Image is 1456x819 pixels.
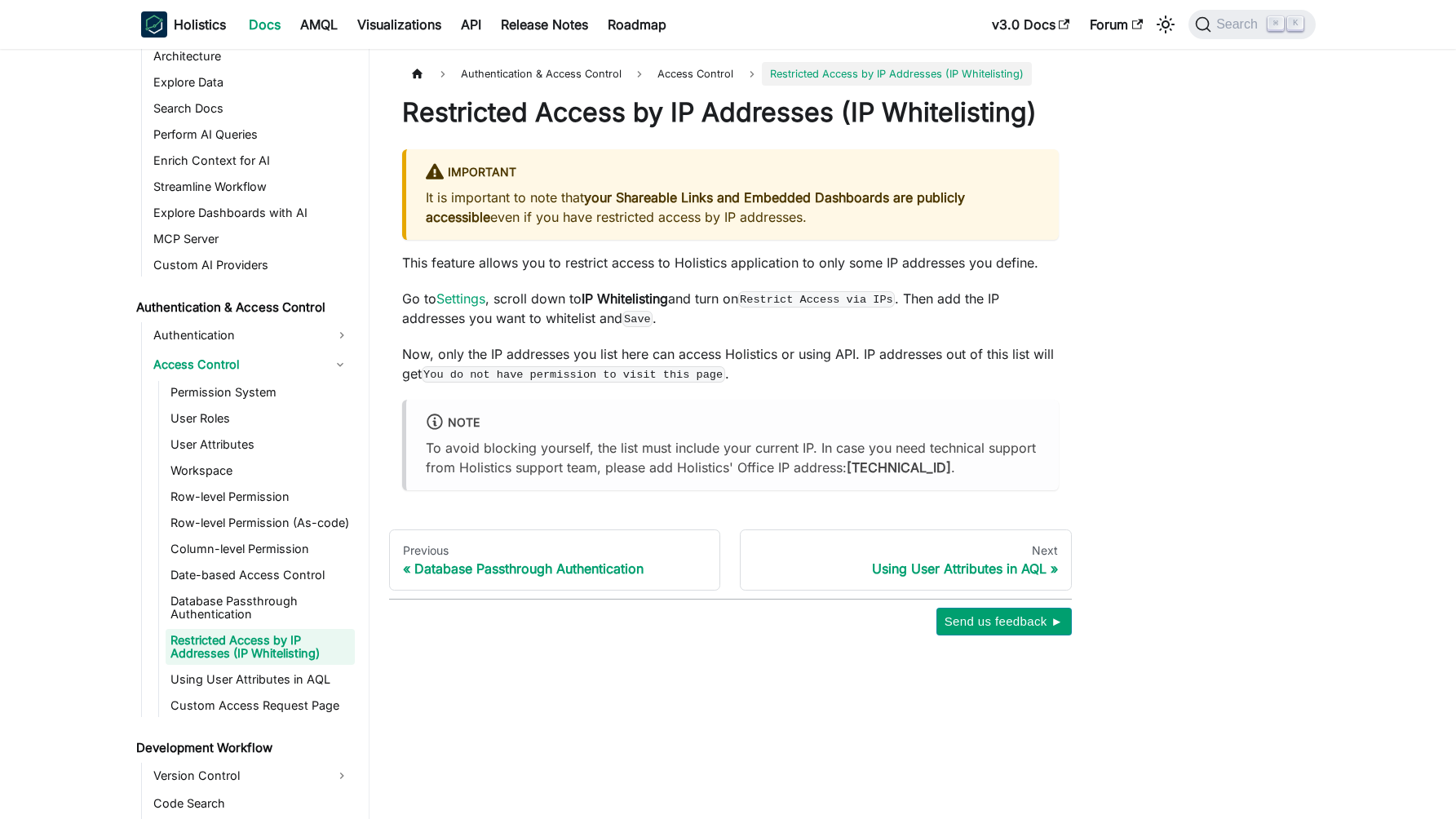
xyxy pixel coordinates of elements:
[1268,16,1284,31] kbd: ⌘
[649,62,741,86] a: Access Control
[598,11,676,38] a: Roadmap
[1287,16,1303,31] kbd: K
[166,668,355,691] a: Using User Attributes in AQL
[738,291,896,308] code: Restrict Access via IPs
[166,433,355,456] a: User Attributes
[402,62,1059,86] nav: Breadcrumbs
[148,792,355,815] a: Code Search
[402,96,1059,129] h1: Restricted Access by IP Addresses (IP Whitelisting)
[453,62,630,86] span: Authentication & Access Control
[402,62,433,86] a: Home page
[582,290,668,307] strong: IP Whitelisting
[166,564,355,587] a: Date-based Access Control
[754,560,1058,577] div: Using User Attributes in AQL
[141,11,226,38] a: HolisticsHolistics
[945,611,1064,632] span: Send us feedback ►
[403,543,707,558] div: Previous
[148,763,355,789] a: Version Control
[426,188,1039,227] p: It is important to note that even if you have restricted access by IP addresses.
[426,438,1039,477] p: To avoid blocking yourself, the list must include your current IP. In case you need technical sup...
[754,543,1058,558] div: Next
[1080,11,1153,38] a: Forum
[125,49,370,819] nav: Docs sidebar
[1211,17,1268,32] span: Search
[131,296,355,319] a: Authentication & Access Control
[290,11,347,38] a: AMQL
[166,407,355,430] a: User Roles
[740,529,1072,591] a: NextUsing User Attributes in AQL
[148,175,355,198] a: Streamline Workflow
[148,71,355,94] a: Explore Data
[402,253,1059,272] p: This feature allows you to restrict access to Holistics application to only some IP addresses you...
[491,11,598,38] a: Release Notes
[325,352,355,378] button: Collapse sidebar category 'Access Control'
[847,459,951,476] strong: [TECHNICAL_ID]
[148,228,355,250] a: MCP Server
[166,511,355,534] a: Row-level Permission (As-code)
[982,11,1080,38] a: v3.0 Docs
[402,344,1059,383] p: Now, only the IP addresses you list here can access Holistics or using API. IP addresses out of t...
[131,737,355,759] a: Development Workflow
[762,62,1032,86] span: Restricted Access by IP Addresses (IP Whitelisting)
[347,11,451,38] a: Visualizations
[148,254,355,277] a: Custom AI Providers
[657,68,733,80] span: Access Control
[148,322,355,348] a: Authentication
[422,366,725,383] code: You do not have permission to visit this page
[141,11,167,38] img: Holistics
[403,560,707,577] div: Database Passthrough Authentication
[166,629,355,665] a: Restricted Access by IP Addresses (IP Whitelisting)
[451,11,491,38] a: API
[166,538,355,560] a: Column-level Permission
[166,485,355,508] a: Row-level Permission
[148,352,325,378] a: Access Control
[402,289,1059,328] p: Go to , scroll down to and turn on . Then add the IP addresses you want to whitelist and .
[426,162,1039,184] div: Important
[936,608,1072,635] button: Send us feedback ►
[148,97,355,120] a: Search Docs
[436,290,485,307] a: Settings
[389,529,721,591] a: PreviousDatabase Passthrough Authentication
[426,413,1039,434] div: note
[148,45,355,68] a: Architecture
[1153,11,1179,38] button: Switch between dark and light mode (currently light mode)
[166,590,355,626] a: Database Passthrough Authentication
[389,529,1072,591] nav: Docs pages
[426,189,965,225] strong: your Shareable Links and Embedded Dashboards are publicly accessible
[166,694,355,717] a: Custom Access Request Page
[174,15,226,34] b: Holistics
[148,201,355,224] a: Explore Dashboards with AI
[239,11,290,38] a: Docs
[166,459,355,482] a: Workspace
[166,381,355,404] a: Permission System
[622,311,653,327] code: Save
[148,123,355,146] a: Perform AI Queries
[148,149,355,172] a: Enrich Context for AI
[1188,10,1315,39] button: Search (Command+K)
